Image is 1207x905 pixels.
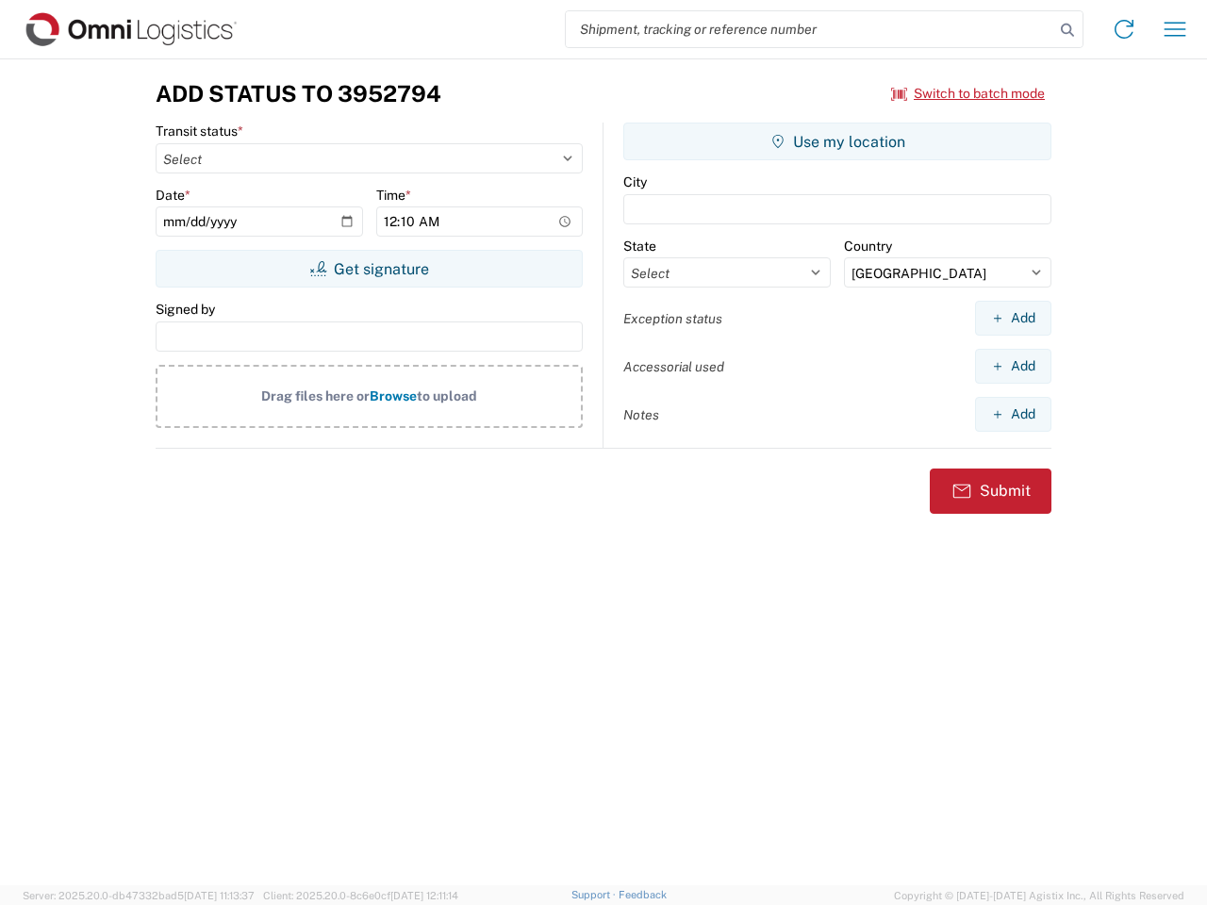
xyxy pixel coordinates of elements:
label: City [623,173,647,190]
label: Date [156,187,190,204]
span: to upload [417,388,477,403]
h3: Add Status to 3952794 [156,80,441,107]
span: [DATE] 11:13:37 [184,890,255,901]
button: Add [975,301,1051,336]
span: Drag files here or [261,388,370,403]
a: Feedback [619,889,667,900]
label: Signed by [156,301,215,318]
label: Exception status [623,310,722,327]
button: Switch to batch mode [891,78,1045,109]
label: Accessorial used [623,358,724,375]
a: Support [571,889,619,900]
label: Notes [623,406,659,423]
label: Country [844,238,892,255]
label: State [623,238,656,255]
label: Transit status [156,123,243,140]
button: Add [975,397,1051,432]
span: Browse [370,388,417,403]
span: Server: 2025.20.0-db47332bad5 [23,890,255,901]
label: Time [376,187,411,204]
span: Client: 2025.20.0-8c6e0cf [263,890,458,901]
button: Add [975,349,1051,384]
span: Copyright © [DATE]-[DATE] Agistix Inc., All Rights Reserved [894,887,1184,904]
button: Submit [930,469,1051,514]
button: Get signature [156,250,583,288]
span: [DATE] 12:11:14 [390,890,458,901]
input: Shipment, tracking or reference number [566,11,1054,47]
button: Use my location [623,123,1051,160]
